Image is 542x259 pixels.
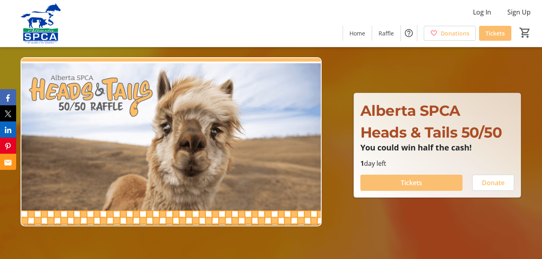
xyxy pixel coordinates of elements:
[21,57,321,226] img: Campaign CTA Media Photo
[501,6,537,19] button: Sign Up
[343,26,372,41] a: Home
[401,178,422,188] span: Tickets
[424,26,476,41] a: Donations
[360,123,502,141] span: Heads & Tails 50/50
[401,25,417,41] button: Help
[473,7,491,17] span: Log In
[360,159,364,168] span: 1
[5,3,77,44] img: Alberta SPCA's Logo
[507,7,531,17] span: Sign Up
[372,26,400,41] a: Raffle
[485,29,505,38] span: Tickets
[379,29,394,38] span: Raffle
[472,175,514,191] button: Donate
[360,143,515,152] p: You could win half the cash!
[349,29,365,38] span: Home
[482,178,504,188] span: Donate
[360,175,463,191] button: Tickets
[518,25,532,40] button: Cart
[467,6,498,19] button: Log In
[479,26,511,41] a: Tickets
[360,102,460,119] span: Alberta SPCA
[441,29,469,38] span: Donations
[360,159,515,168] p: day left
